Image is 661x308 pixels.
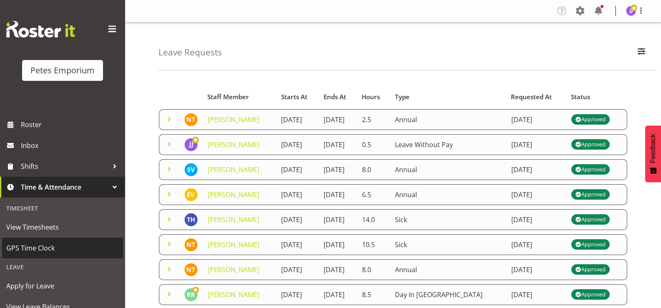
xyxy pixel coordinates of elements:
td: 8.5 [357,284,390,305]
span: View Timesheets [6,221,119,233]
td: [DATE] [506,209,566,230]
td: [DATE] [506,259,566,280]
div: Leave [2,258,123,275]
h4: Leave Requests [158,48,222,57]
td: Annual [390,159,506,180]
a: [PERSON_NAME] [208,265,259,274]
span: Requested At [511,92,552,102]
a: [PERSON_NAME] [208,190,259,199]
td: [DATE] [276,209,319,230]
span: Hours [362,92,380,102]
td: [DATE] [506,159,566,180]
a: [PERSON_NAME] [208,215,259,224]
span: Apply for Leave [6,280,119,292]
td: [DATE] [506,109,566,130]
div: Approved [576,290,606,300]
td: [DATE] [276,134,319,155]
td: [DATE] [319,284,357,305]
td: [DATE] [276,234,319,255]
span: Shifts [21,160,108,173]
a: [PERSON_NAME] [208,290,259,299]
span: Roster [21,118,121,131]
img: teresa-hawkins9867.jpg [184,213,198,226]
button: Filter Employees [633,43,650,62]
td: 8.0 [357,259,390,280]
td: [DATE] [276,284,319,305]
td: 6.5 [357,184,390,205]
img: nicole-thomson8388.jpg [184,238,198,251]
div: Approved [576,140,606,150]
span: GPS Time Clock [6,242,119,254]
a: GPS Time Clock [2,238,123,258]
td: Leave Without Pay [390,134,506,155]
div: Approved [576,240,606,250]
td: [DATE] [319,134,357,155]
td: [DATE] [506,134,566,155]
td: [DATE] [319,209,357,230]
span: Inbox [21,139,121,152]
td: Annual [390,109,506,130]
img: janelle-jonkers702.jpg [626,6,636,16]
a: [PERSON_NAME] [208,140,259,149]
img: eva-vailini10223.jpg [184,188,198,201]
span: Starts At [281,92,307,102]
td: Annual [390,259,506,280]
td: [DATE] [319,109,357,130]
img: Rosterit website logo [6,21,75,38]
td: 14.0 [357,209,390,230]
div: Approved [576,265,606,275]
span: Feedback [649,134,657,163]
span: Ends At [324,92,346,102]
a: View Timesheets [2,217,123,238]
td: [DATE] [506,234,566,255]
td: [DATE] [319,259,357,280]
span: Time & Attendance [21,181,108,193]
span: Staff Member [207,92,249,102]
a: [PERSON_NAME] [208,115,259,124]
img: nicole-thomson8388.jpg [184,263,198,276]
a: [PERSON_NAME] [208,240,259,249]
div: Petes Emporium [30,64,95,77]
td: 8.0 [357,159,390,180]
td: [DATE] [276,159,319,180]
div: Approved [576,165,606,175]
td: Annual [390,184,506,205]
td: [DATE] [276,184,319,205]
td: [DATE] [506,284,566,305]
img: nicole-thomson8388.jpg [184,113,198,126]
td: [DATE] [319,234,357,255]
td: 2.5 [357,109,390,130]
td: 0.5 [357,134,390,155]
td: [DATE] [319,159,357,180]
td: [DATE] [276,109,319,130]
img: ruth-robertson-taylor722.jpg [184,288,198,301]
div: Approved [576,190,606,200]
button: Feedback - Show survey [645,125,661,182]
div: Timesheet [2,200,123,217]
img: janelle-jonkers702.jpg [184,138,198,151]
td: Sick [390,234,506,255]
a: Apply for Leave [2,275,123,296]
td: [DATE] [506,184,566,205]
span: Status [571,92,590,102]
td: Sick [390,209,506,230]
td: [DATE] [319,184,357,205]
div: Approved [576,115,606,125]
td: 10.5 [357,234,390,255]
span: Type [395,92,410,102]
td: [DATE] [276,259,319,280]
div: Approved [576,215,606,225]
a: [PERSON_NAME] [208,165,259,174]
img: sasha-vandervalk6911.jpg [184,163,198,176]
td: Day In [GEOGRAPHIC_DATA] [390,284,506,305]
